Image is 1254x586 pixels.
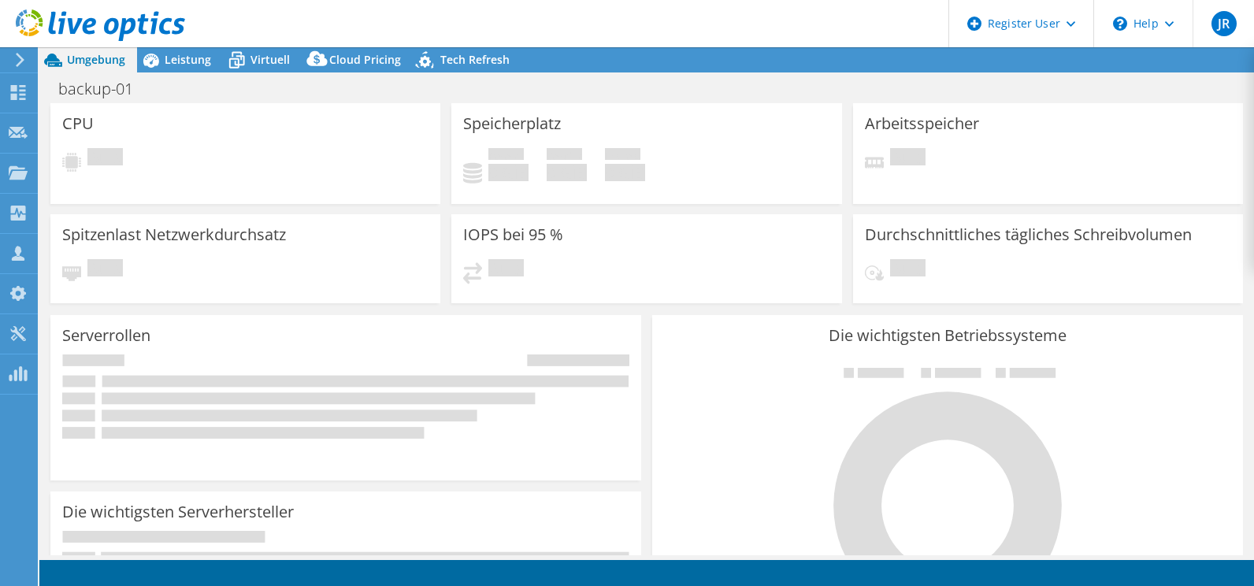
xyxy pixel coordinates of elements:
[62,327,150,344] h3: Serverrollen
[62,226,286,243] h3: Spitzenlast Netzwerkdurchsatz
[62,503,294,521] h3: Die wichtigsten Serverhersteller
[463,115,561,132] h3: Speicherplatz
[488,148,524,164] span: Belegt
[1211,11,1237,36] span: JR
[605,164,645,181] h4: 0 GiB
[1113,17,1127,31] svg: \n
[664,327,1231,344] h3: Die wichtigsten Betriebssysteme
[165,52,211,67] span: Leistung
[488,259,524,280] span: Ausstehend
[890,148,926,169] span: Ausstehend
[250,52,290,67] span: Virtuell
[87,259,123,280] span: Ausstehend
[62,115,94,132] h3: CPU
[890,259,926,280] span: Ausstehend
[463,226,563,243] h3: IOPS bei 95 %
[865,115,979,132] h3: Arbeitsspeicher
[865,226,1192,243] h3: Durchschnittliches tägliches Schreibvolumen
[67,52,125,67] span: Umgebung
[547,148,582,164] span: Verfügbar
[440,52,510,67] span: Tech Refresh
[87,148,123,169] span: Ausstehend
[488,164,529,181] h4: 0 GiB
[51,80,158,98] h1: backup-01
[547,164,587,181] h4: 0 GiB
[605,148,640,164] span: Insgesamt
[329,52,401,67] span: Cloud Pricing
